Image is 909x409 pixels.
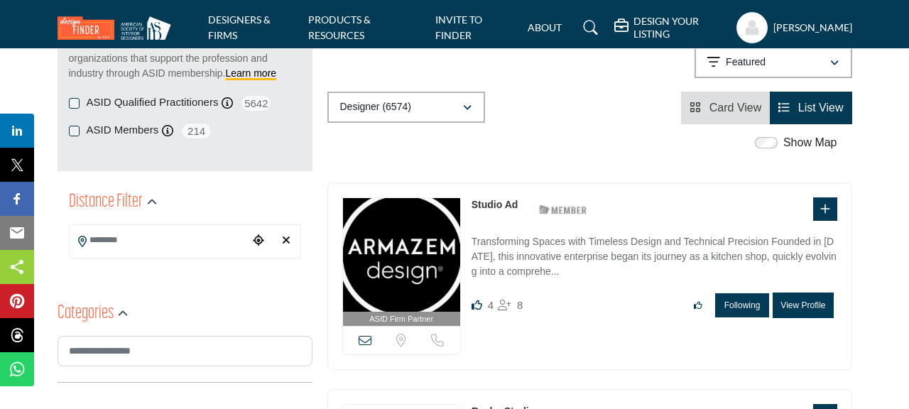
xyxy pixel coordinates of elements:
a: ABOUT [528,21,562,33]
button: Like listing [685,293,712,317]
li: Card View [681,92,770,124]
a: Learn more [226,67,277,79]
input: Search Location [70,227,249,254]
span: 5642 [240,94,272,112]
button: Featured [695,47,852,78]
p: Transforming Spaces with Timeless Design and Technical Precision Founded in [DATE], this innovati... [472,234,837,282]
h5: [PERSON_NAME] [773,21,852,35]
button: Following [715,293,770,317]
label: ASID Qualified Practitioners [87,94,219,111]
span: 8 [517,299,523,311]
p: Featured [726,55,766,70]
button: Show hide supplier dropdown [736,12,768,43]
span: 4 [488,299,494,311]
h5: DESIGN YOUR LISTING [633,15,729,40]
img: ASID Members Badge Icon [531,201,595,219]
span: ASID Firm Partner [369,313,433,325]
button: Designer (6574) [327,92,485,123]
a: Studio Ad [472,199,518,210]
h2: Categories [58,301,114,327]
a: View Card [690,102,761,114]
a: PRODUCTS & RESOURCES [308,13,371,41]
p: Designer (6574) [340,100,411,114]
a: Search [570,16,607,39]
button: View Profile [773,293,833,318]
a: ASID Firm Partner [343,198,460,327]
div: Choose your current location [248,226,268,256]
span: Card View [709,102,762,114]
div: Clear search location [276,226,296,256]
input: ASID Qualified Practitioners checkbox [69,98,80,109]
div: Followers [498,297,523,314]
span: List View [798,102,844,114]
label: Show Map [783,134,837,151]
i: Likes [472,300,482,310]
span: 214 [180,122,212,140]
a: Transforming Spaces with Timeless Design and Technical Precision Founded in [DATE], this innovati... [472,226,837,282]
a: INVITE TO FINDER [435,13,482,41]
h2: Distance Filter [69,190,143,215]
a: View List [778,102,843,114]
a: DESIGNERS & FIRMS [208,13,271,41]
img: Studio Ad [343,198,460,312]
p: Find Interior Designers, firms, suppliers, and organizations that support the profession and indu... [69,36,301,81]
li: List View [770,92,851,124]
a: Add To List [820,203,830,215]
input: ASID Members checkbox [69,126,80,136]
div: DESIGN YOUR LISTING [614,15,729,40]
p: Studio Ad [472,197,518,212]
label: ASID Members [87,122,159,138]
img: Site Logo [58,16,178,40]
input: Search Category [58,336,312,366]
